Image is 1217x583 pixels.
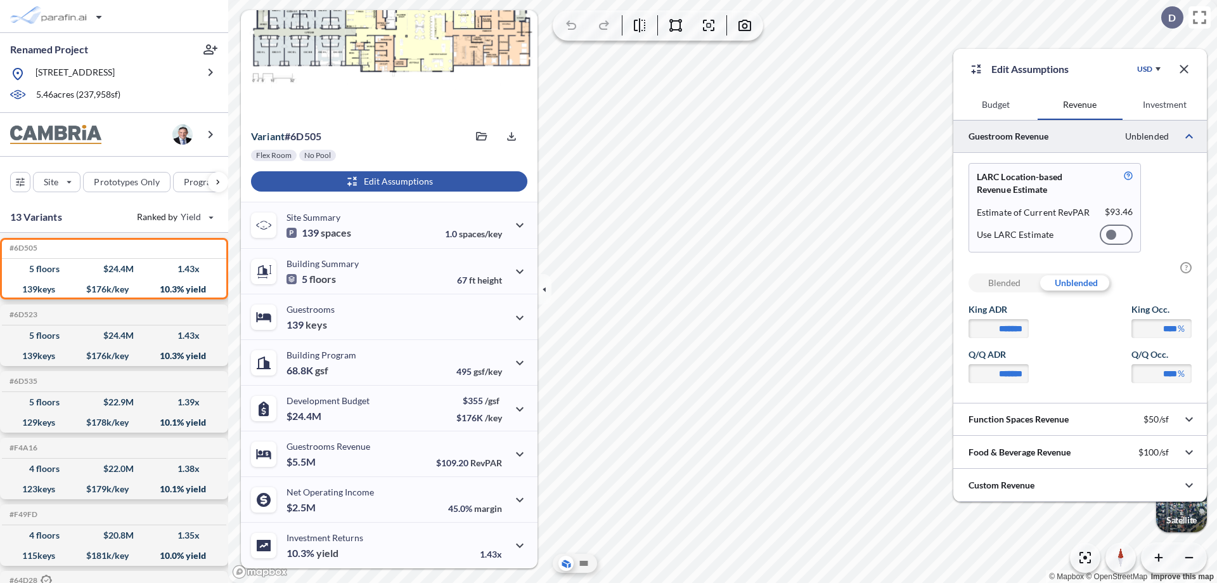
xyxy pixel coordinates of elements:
div: Blended [969,273,1040,292]
a: OpenStreetMap [1086,572,1147,581]
span: gsf [315,364,328,377]
p: Building Program [287,350,356,360]
p: Site [44,176,58,188]
span: RevPAR [470,457,502,468]
span: margin [474,503,502,514]
p: Prototypes Only [94,176,160,188]
span: height [477,275,502,285]
p: 13 Variants [10,209,62,225]
p: 5 [287,273,336,285]
p: Flex Room [256,150,292,160]
h5: Click to copy the code [7,244,37,252]
label: % [1178,367,1185,380]
p: Estimate of Current RevPAR [977,206,1090,219]
p: 67 [457,275,502,285]
p: 5.46 acres ( 237,958 sf) [36,88,120,102]
span: gsf/key [473,366,502,377]
span: Yield [181,211,202,223]
a: Mapbox homepage [232,565,288,579]
p: 68.8K [287,364,328,377]
p: $2.5M [287,501,318,514]
img: BrandImage [10,125,101,145]
p: Edit Assumptions [991,62,1069,77]
button: Investment [1123,89,1207,120]
h5: Click to copy the code [7,310,37,319]
p: 10.3% [287,547,338,560]
span: floors [309,273,336,285]
button: Switcher ImageSatellite [1156,481,1207,532]
span: spaces [321,226,351,239]
span: spaces/key [459,228,502,239]
img: user logo [172,124,193,145]
button: Site [33,172,80,192]
p: $100/sf [1138,447,1169,458]
div: USD [1137,64,1152,74]
p: D [1168,12,1176,23]
p: Development Budget [287,395,370,406]
p: Net Operating Income [287,487,374,497]
p: 139 [287,226,351,239]
img: Switcher Image [1156,481,1207,532]
h5: Click to copy the code [7,510,37,519]
p: Food & Beverage Revenue [969,446,1071,459]
h5: Click to copy the code [7,377,37,386]
p: $355 [456,395,502,406]
a: Mapbox [1049,572,1084,581]
span: Variant [251,130,285,142]
p: Site Summary [287,212,340,223]
p: No Pool [304,150,331,160]
p: Use LARC Estimate [977,229,1053,240]
h5: Click to copy the code [7,443,37,452]
span: yield [316,547,338,560]
span: ? [1180,262,1192,273]
p: Guestrooms Revenue [287,441,370,452]
label: Q/Q Occ. [1131,348,1192,361]
button: Revenue [1038,89,1122,120]
label: King ADR [969,303,1029,316]
p: 45.0% [448,503,502,514]
p: Satellite [1166,515,1197,525]
p: Investment Returns [287,532,363,543]
span: keys [306,318,327,331]
span: /key [485,412,502,423]
button: Ranked by Yield [127,207,222,227]
button: Edit Assumptions [251,171,527,192]
label: King Occ. [1131,303,1192,316]
p: Renamed Project [10,43,88,56]
p: $176K [456,412,502,423]
button: Prototypes Only [83,172,171,192]
button: Aerial View [558,556,574,571]
p: $24.4M [287,410,323,423]
label: % [1178,322,1185,335]
p: LARC Location-based Revenue Estimate [977,171,1094,196]
p: 139 [287,318,327,331]
p: Function Spaces Revenue [969,413,1069,426]
button: Program [173,172,241,192]
p: Building Summary [287,258,359,269]
p: Guestrooms [287,304,335,315]
p: $5.5M [287,455,318,468]
span: ft [469,275,475,285]
p: 1.43x [480,549,502,560]
div: Unblended [1040,273,1112,292]
button: Site Plan [576,556,591,571]
label: Q/Q ADR [969,348,1029,361]
p: $109.20 [436,457,502,468]
span: /gsf [485,395,499,406]
p: Program [184,176,219,188]
p: Custom Revenue [969,479,1034,492]
p: $ 93.46 [1105,206,1133,219]
p: # 6d505 [251,130,321,143]
p: [STREET_ADDRESS] [35,66,115,82]
p: 495 [456,366,502,377]
a: Improve this map [1151,572,1214,581]
p: $50/sf [1143,414,1169,425]
button: Budget [953,89,1038,120]
p: 1.0 [445,228,502,239]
